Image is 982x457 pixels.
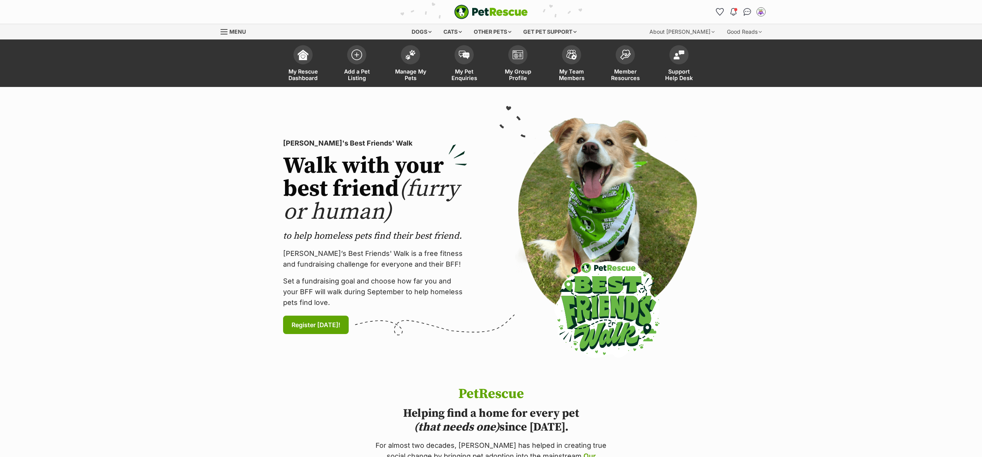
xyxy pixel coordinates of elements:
div: About [PERSON_NAME] [644,24,720,39]
h1: PetRescue [373,387,609,402]
span: My Group Profile [501,68,535,81]
img: pet-enquiries-icon-7e3ad2cf08bfb03b45e93fb7055b45f3efa6380592205ae92323e6603595dc1f.svg [459,51,470,59]
p: Set a fundraising goal and choose how far you and your BFF will walk during September to help hom... [283,276,467,308]
button: My account [755,6,767,18]
ul: Account quick links [713,6,767,18]
div: Dogs [406,24,437,39]
span: My Team Members [554,68,589,81]
img: member-resources-icon-8e73f808a243e03378d46382f2149f9095a855e16c252ad45f914b54edf8863c.svg [620,49,631,60]
a: Support Help Desk [652,41,706,87]
a: Menu [221,24,251,38]
img: Kaede Ker profile pic [757,8,765,16]
img: notifications-46538b983faf8c2785f20acdc204bb7945ddae34d4c08c2a6579f10ce5e182be.svg [730,8,736,16]
div: Other pets [468,24,517,39]
img: team-members-icon-5396bd8760b3fe7c0b43da4ab00e1e3bb1a5d9ba89233759b79545d2d3fc5d0d.svg [566,50,577,60]
a: Favourites [713,6,726,18]
img: group-profile-icon-3fa3cf56718a62981997c0bc7e787c4b2cf8bcc04b72c1350f741eb67cf2f40e.svg [512,50,523,59]
a: Add a Pet Listing [330,41,384,87]
p: to help homeless pets find their best friend. [283,230,467,242]
a: Member Resources [598,41,652,87]
p: [PERSON_NAME]'s Best Friends' Walk [283,138,467,149]
span: Add a Pet Listing [339,68,374,81]
span: My Pet Enquiries [447,68,481,81]
a: Conversations [741,6,753,18]
a: My Rescue Dashboard [276,41,330,87]
a: My Pet Enquiries [437,41,491,87]
button: Notifications [727,6,740,18]
h2: Walk with your best friend [283,155,467,224]
div: Cats [438,24,467,39]
span: Support Help Desk [662,68,696,81]
div: Get pet support [518,24,582,39]
span: Menu [229,28,246,35]
a: My Team Members [545,41,598,87]
a: Register [DATE]! [283,316,349,334]
a: Manage My Pets [384,41,437,87]
img: help-desk-icon-fdf02630f3aa405de69fd3d07c3f3aa587a6932b1a1747fa1d2bba05be0121f9.svg [674,50,684,59]
img: logo-e224e6f780fb5917bec1dbf3a21bbac754714ae5b6737aabdf751b685950b380.svg [454,5,528,19]
i: (that needs one) [414,420,499,434]
span: My Rescue Dashboard [286,68,320,81]
a: PetRescue [454,5,528,19]
img: dashboard-icon-eb2f2d2d3e046f16d808141f083e7271f6b2e854fb5c12c21221c1fb7104beca.svg [298,49,308,60]
span: Register [DATE]! [292,320,340,329]
div: Good Reads [722,24,767,39]
img: add-pet-listing-icon-0afa8454b4691262ce3f59096e99ab1cd57d4a30225e0717b998d2c9b9846f56.svg [351,49,362,60]
p: [PERSON_NAME]’s Best Friends' Walk is a free fitness and fundraising challenge for everyone and t... [283,248,467,270]
h2: Helping find a home for every pet since [DATE]. [373,406,609,434]
a: My Group Profile [491,41,545,87]
img: manage-my-pets-icon-02211641906a0b7f246fdf0571729dbe1e7629f14944591b6c1af311fb30b64b.svg [405,50,416,60]
span: (furry or human) [283,175,459,226]
span: Manage My Pets [393,68,428,81]
span: Member Resources [608,68,643,81]
img: chat-41dd97257d64d25036548639549fe6c8038ab92f7586957e7f3b1b290dea8141.svg [743,8,751,16]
